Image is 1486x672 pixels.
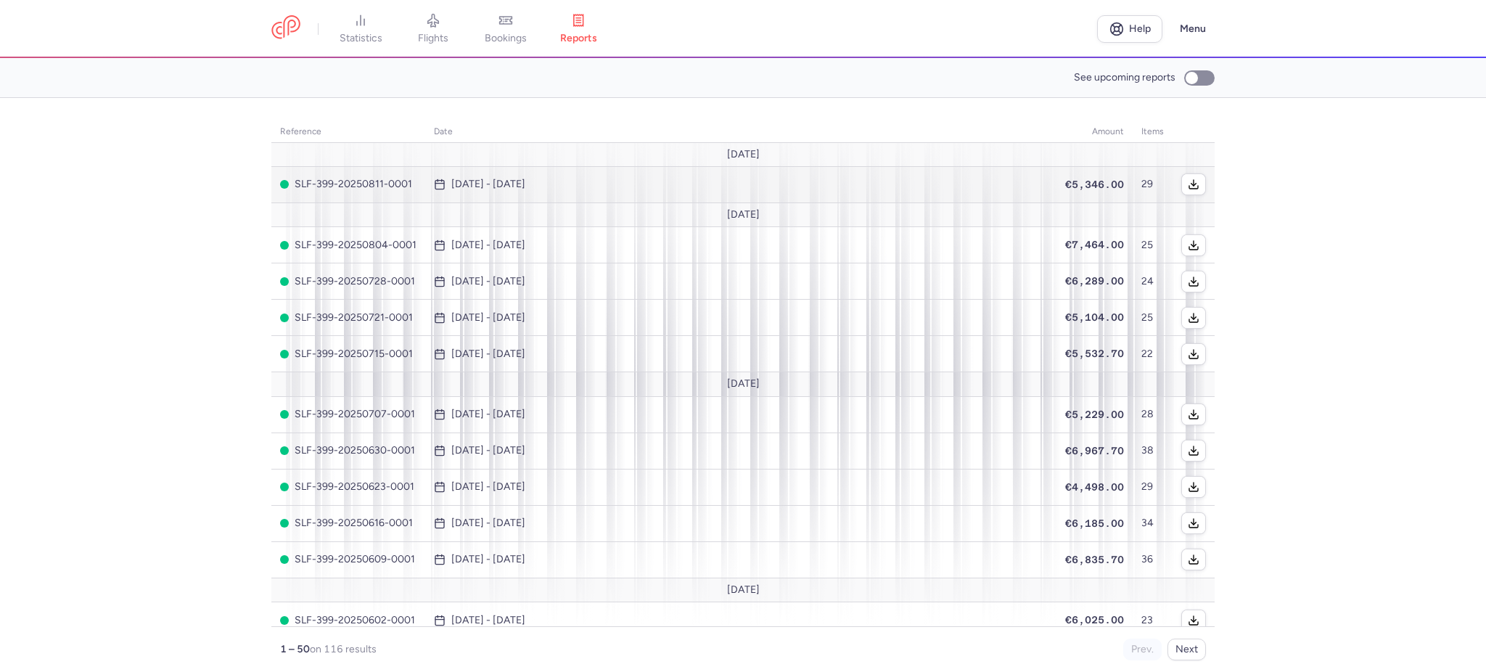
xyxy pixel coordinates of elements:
[280,179,416,190] span: SLF-399-20250811-0001
[451,615,525,626] time: [DATE] - [DATE]
[280,615,416,626] span: SLF-399-20250602-0001
[451,554,525,565] time: [DATE] - [DATE]
[1056,121,1133,143] th: amount
[1133,263,1173,300] td: 24
[280,409,416,420] span: SLF-399-20250707-0001
[1133,433,1173,469] td: 38
[1133,469,1173,505] td: 29
[280,643,310,655] strong: 1 – 50
[1065,445,1124,456] span: €6,967.70
[469,13,542,45] a: bookings
[451,179,525,190] time: [DATE] - [DATE]
[1133,336,1173,372] td: 22
[1065,409,1124,420] span: €5,229.00
[280,276,416,287] span: SLF-399-20250728-0001
[451,276,525,287] time: [DATE] - [DATE]
[1074,72,1175,83] span: See upcoming reports
[1133,505,1173,541] td: 34
[451,348,525,360] time: [DATE] - [DATE]
[1123,639,1162,660] button: Prev.
[1065,275,1124,287] span: €6,289.00
[425,121,1056,143] th: date
[1133,300,1173,336] td: 25
[1133,602,1173,639] td: 23
[451,239,525,251] time: [DATE] - [DATE]
[727,149,760,160] span: [DATE]
[560,32,597,45] span: reports
[280,481,416,493] span: SLF-399-20250623-0001
[280,239,416,251] span: SLF-399-20250804-0001
[280,445,416,456] span: SLF-399-20250630-0001
[451,517,525,529] time: [DATE] - [DATE]
[280,312,416,324] span: SLF-399-20250721-0001
[280,554,416,565] span: SLF-399-20250609-0001
[271,15,300,42] a: CitizenPlane red outlined logo
[1065,311,1124,323] span: €5,104.00
[310,643,377,655] span: on 116 results
[1133,396,1173,433] td: 28
[1065,348,1124,359] span: €5,532.70
[1133,227,1173,263] td: 25
[451,481,525,493] time: [DATE] - [DATE]
[451,312,525,324] time: [DATE] - [DATE]
[280,517,416,529] span: SLF-399-20250616-0001
[324,13,397,45] a: statistics
[1171,15,1215,43] button: Menu
[1133,121,1173,143] th: items
[1065,614,1124,626] span: €6,025.00
[1065,239,1124,250] span: €7,464.00
[397,13,469,45] a: flights
[271,121,425,143] th: reference
[340,32,382,45] span: statistics
[1167,639,1206,660] button: Next
[1097,15,1162,43] a: Help
[542,13,615,45] a: reports
[485,32,527,45] span: bookings
[727,584,760,596] span: [DATE]
[1065,481,1124,493] span: €4,498.00
[451,445,525,456] time: [DATE] - [DATE]
[1065,179,1124,190] span: €5,346.00
[727,209,760,221] span: [DATE]
[418,32,448,45] span: flights
[1065,554,1124,565] span: €6,835.70
[1065,517,1124,529] span: €6,185.00
[1129,23,1151,34] span: Help
[727,378,760,390] span: [DATE]
[1133,166,1173,202] td: 29
[1133,541,1173,578] td: 36
[280,348,416,360] span: SLF-399-20250715-0001
[451,409,525,420] time: [DATE] - [DATE]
